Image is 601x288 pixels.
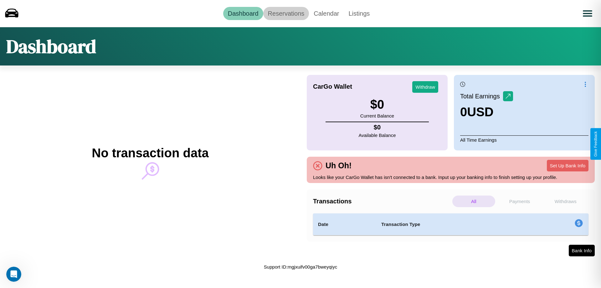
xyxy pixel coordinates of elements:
a: Calendar [309,7,344,20]
table: simple table [313,213,588,235]
p: Available Balance [359,131,396,139]
p: Payments [498,196,541,207]
p: All [452,196,495,207]
a: Dashboard [223,7,263,20]
h4: $ 0 [359,124,396,131]
p: Withdraws [544,196,587,207]
a: Listings [344,7,374,20]
div: Give Feedback [593,131,598,157]
a: Reservations [263,7,309,20]
iframe: Intercom live chat [6,267,21,282]
h3: 0 USD [460,105,513,119]
h4: Uh Oh! [322,161,355,170]
button: Set Up Bank Info [547,160,588,171]
p: All Time Earnings [460,135,588,144]
p: Total Earnings [460,91,503,102]
button: Withdraw [412,81,438,93]
h3: $ 0 [360,97,394,112]
p: Looks like your CarGo Wallet has isn't connected to a bank. Input up your banking info to finish ... [313,173,588,181]
h1: Dashboard [6,34,96,59]
p: Support ID: mgjxuifv00ga7bweyqiyc [264,263,337,271]
h4: CarGo Wallet [313,83,352,90]
button: Open menu [579,5,596,22]
h2: No transaction data [92,146,208,160]
h4: Transaction Type [381,221,523,228]
h4: Transactions [313,198,451,205]
p: Current Balance [360,112,394,120]
h4: Date [318,221,371,228]
button: Bank Info [569,245,595,256]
